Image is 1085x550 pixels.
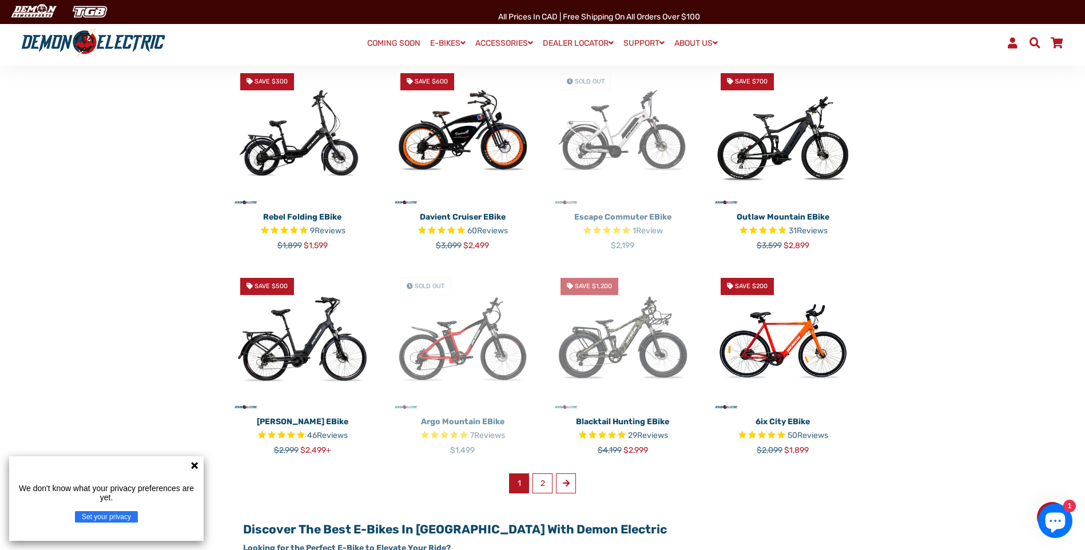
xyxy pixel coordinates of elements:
[598,445,622,455] span: $4,199
[498,12,700,22] span: All Prices in CAD | Free shipping on all orders over $100
[391,269,534,412] img: Argo Mountain eBike - Demon Electric
[551,225,694,238] span: Rated 5.0 out of 5 stars 1 reviews
[611,241,634,250] span: $2,199
[391,225,534,238] span: Rated 4.8 out of 5 stars 60 reviews
[551,211,694,223] p: Escape Commuter eBike
[712,412,855,456] a: 6ix City eBike Rated 4.8 out of 5 stars 50 reviews $2,099 $1,899
[231,207,374,252] a: Rebel Folding eBike Rated 5.0 out of 5 stars 9 reviews $1,899 $1,599
[551,64,694,207] img: Escape Commuter eBike - Demon Electric
[231,269,374,412] a: Tronio Commuter eBike - Demon Electric Save $500
[231,429,374,443] span: Rated 4.6 out of 5 stars 46 reviews
[623,445,648,455] span: $2,999
[231,412,374,456] a: [PERSON_NAME] eBike Rated 4.6 out of 5 stars 46 reviews $2,999 $2,499+
[391,207,534,252] a: Davient Cruiser eBike Rated 4.8 out of 5 stars 60 reviews $3,099 $2,499
[551,207,694,252] a: Escape Commuter eBike Rated 5.0 out of 5 stars 1 reviews $2,199
[391,412,534,456] a: Argo Mountain eBike Rated 4.9 out of 5 stars 7 reviews $1,499
[17,28,169,58] img: Demon Electric logo
[300,445,331,455] span: $2,499+
[636,226,663,236] span: Review
[539,35,618,51] a: DEALER LOCATOR
[551,412,694,456] a: Blacktail Hunting eBike Rated 4.7 out of 5 stars 29 reviews $4,199 $2,999
[637,431,668,440] span: Reviews
[784,241,809,250] span: $2,899
[670,35,722,51] a: ABOUT US
[712,64,855,207] a: Outlaw Mountain eBike - Demon Electric Save $700
[463,241,489,250] span: $2,499
[575,282,612,290] span: Save $1,200
[712,225,855,238] span: Rated 4.8 out of 5 stars 31 reviews
[470,431,505,440] span: 7 reviews
[797,431,828,440] span: Reviews
[255,282,288,290] span: Save $500
[231,64,374,207] a: Rebel Folding eBike - Demon Electric Save $300
[757,241,782,250] span: $3,599
[712,429,855,443] span: Rated 4.8 out of 5 stars 50 reviews
[231,416,374,428] p: [PERSON_NAME] eBike
[310,226,345,236] span: 9 reviews
[551,429,694,443] span: Rated 4.7 out of 5 stars 29 reviews
[551,269,694,412] img: Blacktail Hunting eBike - Demon Electric
[619,35,669,51] a: SUPPORT
[391,64,534,207] img: Davient Cruiser eBike - Demon Electric
[735,78,768,85] span: Save $700
[712,416,855,428] p: 6ix City eBike
[391,64,534,207] a: Davient Cruiser eBike - Demon Electric Save $600
[315,226,345,236] span: Reviews
[735,282,768,290] span: Save $200
[788,431,828,440] span: 50 reviews
[712,211,855,223] p: Outlaw Mountain eBike
[467,226,508,236] span: 60 reviews
[551,269,694,412] a: Blacktail Hunting eBike - Demon Electric Save $1,200
[304,241,328,250] span: $1,599
[450,445,475,455] span: $1,499
[14,484,199,502] p: We don't know what your privacy preferences are yet.
[471,35,537,51] a: ACCESSORIES
[509,473,529,493] span: 1
[575,78,605,85] span: Sold Out
[6,2,61,21] img: Demon Electric
[391,416,534,428] p: Argo Mountain eBike
[415,282,444,290] span: Sold Out
[391,269,534,412] a: Argo Mountain eBike - Demon Electric Sold Out
[551,416,694,428] p: Blacktail Hunting eBike
[1035,504,1076,541] inbox-online-store-chat: Shopify online store chat
[628,431,668,440] span: 29 reviews
[789,226,828,236] span: 31 reviews
[757,445,782,455] span: $2,099
[551,64,694,207] a: Escape Commuter eBike - Demon Electric Sold Out
[712,269,855,412] a: 6ix City eBike - Demon Electric Save $200
[231,225,374,238] span: Rated 5.0 out of 5 stars 9 reviews
[415,78,448,85] span: Save $600
[75,511,138,523] button: Set your privacy
[436,241,462,250] span: $3,099
[712,64,855,207] img: Outlaw Mountain eBike - Demon Electric
[712,269,855,412] img: 6ix City eBike - Demon Electric
[391,211,534,223] p: Davient Cruiser eBike
[231,64,374,207] img: Rebel Folding eBike - Demon Electric
[66,2,113,21] img: TGB Canada
[277,241,302,250] span: $1,899
[391,429,534,443] span: Rated 4.9 out of 5 stars 7 reviews
[784,445,809,455] span: $1,899
[532,473,553,493] a: 2
[474,431,505,440] span: Reviews
[231,269,374,412] img: Tronio Commuter eBike - Demon Electric
[274,445,299,455] span: $2,999
[231,211,374,223] p: Rebel Folding eBike
[797,226,828,236] span: Reviews
[243,522,841,536] h2: Discover the Best E-Bikes in [GEOGRAPHIC_DATA] with Demon Electric
[426,35,470,51] a: E-BIKES
[363,35,424,51] a: COMING SOON
[255,78,288,85] span: Save $300
[477,226,508,236] span: Reviews
[317,431,348,440] span: Reviews
[307,431,348,440] span: 46 reviews
[633,226,663,236] span: 1 reviews
[712,207,855,252] a: Outlaw Mountain eBike Rated 4.8 out of 5 stars 31 reviews $3,599 $2,899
